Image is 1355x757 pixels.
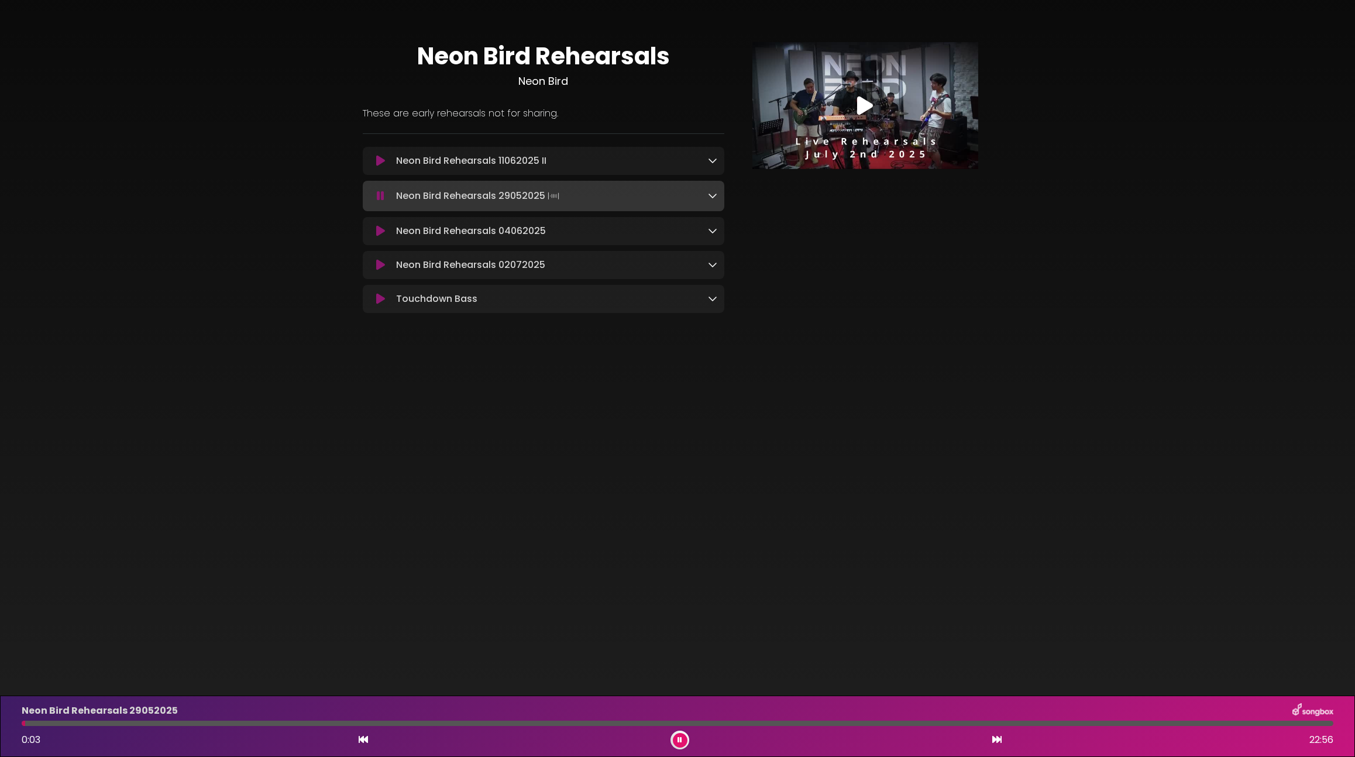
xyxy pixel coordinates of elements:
p: Touchdown Bass [396,292,477,306]
img: Video Thumbnail [752,42,978,169]
p: These are early rehearsals not for sharing. [363,106,724,121]
h1: Neon Bird Rehearsals [363,42,724,70]
img: waveform4.gif [545,188,562,204]
p: Neon Bird Rehearsals 02072025 [396,258,545,272]
p: Neon Bird Rehearsals 04062025 [396,224,546,238]
h3: Neon Bird [363,75,724,88]
p: Neon Bird Rehearsals 29052025 [396,188,562,204]
p: Neon Bird Rehearsals 11062025 II [396,154,546,168]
